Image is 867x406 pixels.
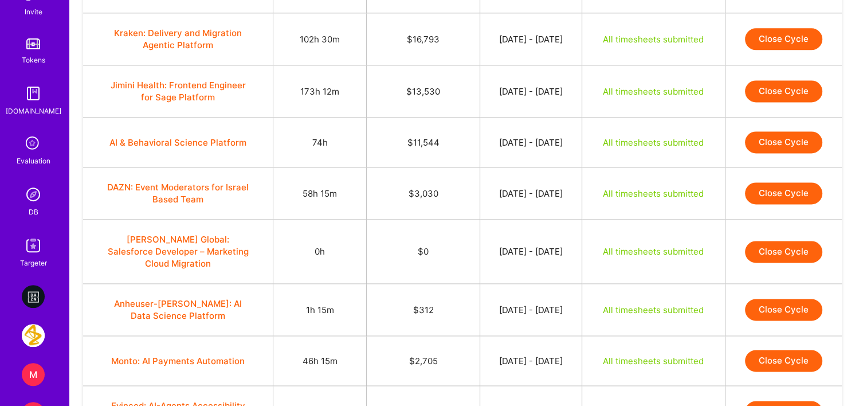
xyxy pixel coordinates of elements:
[25,6,42,18] div: Invite
[480,284,582,336] td: [DATE] - [DATE]
[273,13,367,65] td: 102h 30m
[22,363,45,386] div: M
[480,167,582,220] td: [DATE] - [DATE]
[19,363,48,386] a: M
[273,336,367,386] td: 46h 15m
[480,118,582,167] td: [DATE] - [DATE]
[19,285,48,308] a: DAZN: Video Engagement platform - developers
[22,133,44,155] i: icon SelectionTeam
[29,206,38,218] div: DB
[745,28,822,50] button: Close Cycle
[19,324,48,347] a: AstraZeneca: Data team to build new age supply chain modules
[273,284,367,336] td: 1h 15m
[480,65,582,118] td: [DATE] - [DATE]
[22,82,45,105] img: guide book
[480,220,582,284] td: [DATE] - [DATE]
[596,304,711,316] div: All timesheets submitted
[596,33,711,45] div: All timesheets submitted
[20,257,47,269] div: Targeter
[22,54,45,66] div: Tokens
[596,136,711,149] div: All timesheets submitted
[596,188,711,200] div: All timesheets submitted
[745,299,822,321] button: Close Cycle
[22,285,45,308] img: DAZN: Video Engagement platform - developers
[273,65,367,118] td: 173h 12m
[17,155,50,167] div: Evaluation
[111,355,245,367] button: Monto: AI Payments Automation
[107,27,250,51] button: Kraken: Delivery and Migration Agentic Platform
[107,79,250,103] button: Jimini Health: Frontend Engineer for Sage Platform
[367,220,480,284] td: $0
[480,13,582,65] td: [DATE] - [DATE]
[273,167,367,220] td: 58h 15m
[367,118,480,167] td: $11,544
[26,38,40,49] img: tokens
[22,234,45,257] img: Skill Targeter
[367,284,480,336] td: $312
[109,136,246,149] button: AI & Behavioral Science Platform
[745,182,822,204] button: Close Cycle
[596,245,711,257] div: All timesheets submitted
[273,118,367,167] td: 74h
[745,241,822,263] button: Close Cycle
[745,131,822,153] button: Close Cycle
[367,65,480,118] td: $13,530
[22,324,45,347] img: AstraZeneca: Data team to build new age supply chain modules
[596,355,711,367] div: All timesheets submitted
[107,233,250,270] button: [PERSON_NAME] Global: Salesforce Developer – Marketing Cloud Migration
[6,105,61,117] div: [DOMAIN_NAME]
[107,298,250,322] button: Anheuser-[PERSON_NAME]: AI Data Science Platform
[367,336,480,386] td: $2,705
[745,350,822,372] button: Close Cycle
[367,167,480,220] td: $3,030
[596,85,711,97] div: All timesheets submitted
[107,181,250,205] button: DAZN: Event Moderators for Israel Based Team
[22,183,45,206] img: Admin Search
[367,13,480,65] td: $16,793
[273,220,367,284] td: 0h
[745,80,822,102] button: Close Cycle
[480,336,582,386] td: [DATE] - [DATE]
